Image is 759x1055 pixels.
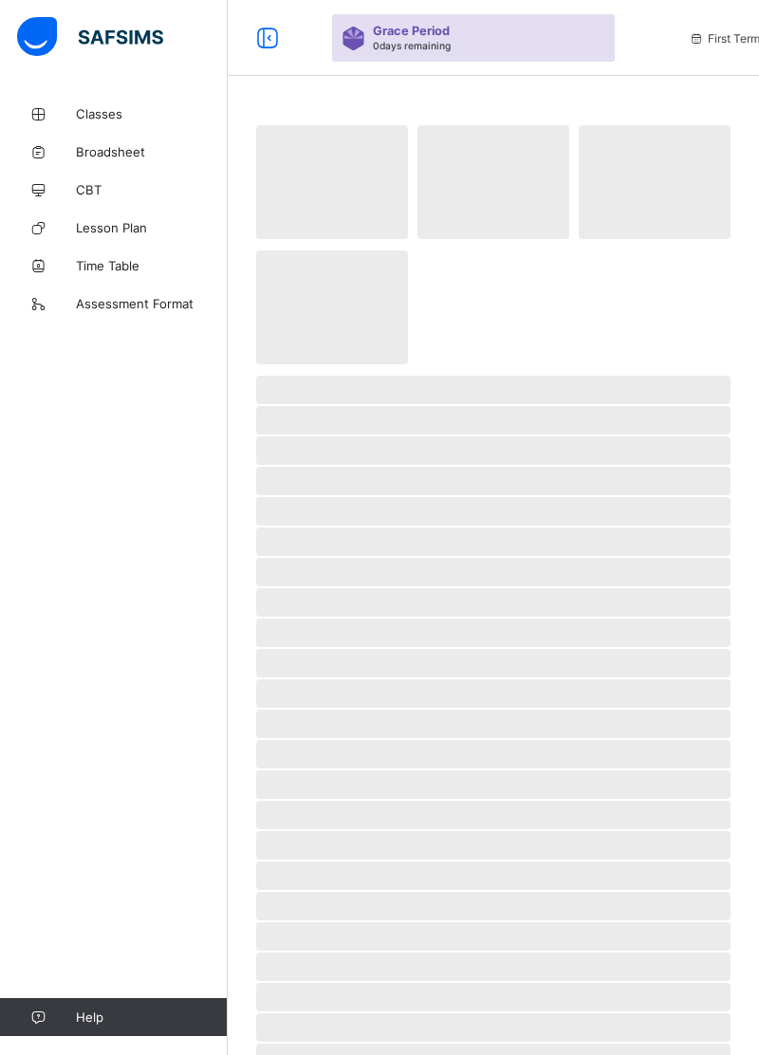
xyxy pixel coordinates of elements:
[256,467,731,495] span: ‌
[256,679,731,708] span: ‌
[342,27,365,50] img: sticker-purple.71386a28dfed39d6af7621340158ba97.svg
[256,250,408,364] span: ‌
[373,40,451,51] span: 0 days remaining
[76,258,228,273] span: Time Table
[373,24,450,38] span: Grace Period
[17,17,163,57] img: safsims
[76,1009,227,1025] span: Help
[256,740,731,768] span: ‌
[256,801,731,829] span: ‌
[256,649,731,677] span: ‌
[579,125,731,239] span: ‌
[256,588,731,617] span: ‌
[256,497,731,526] span: ‌
[76,106,228,121] span: Classes
[417,125,569,239] span: ‌
[256,619,731,647] span: ‌
[256,436,731,465] span: ‌
[76,182,228,197] span: CBT
[256,983,731,1011] span: ‌
[256,125,408,239] span: ‌
[256,861,731,890] span: ‌
[256,922,731,951] span: ‌
[256,710,731,738] span: ‌
[256,953,731,981] span: ‌
[76,220,228,235] span: Lesson Plan
[256,406,731,435] span: ‌
[76,296,228,311] span: Assessment Format
[256,892,731,920] span: ‌
[256,831,731,860] span: ‌
[256,376,731,404] span: ‌
[256,770,731,799] span: ‌
[256,558,731,586] span: ‌
[76,144,228,159] span: Broadsheet
[256,527,731,556] span: ‌
[256,1013,731,1042] span: ‌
